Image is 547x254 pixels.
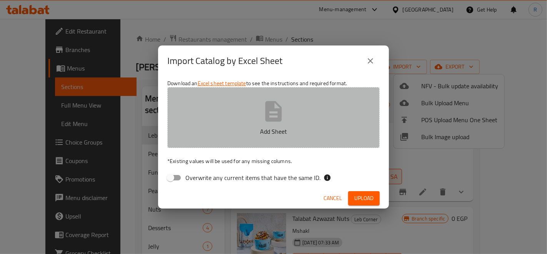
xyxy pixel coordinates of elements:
p: Add Sheet [179,127,368,136]
button: Cancel [320,191,345,205]
p: Existing values will be used for any missing columns. [167,157,380,165]
button: close [361,52,380,70]
a: Excel sheet template [198,78,246,88]
span: Cancel [324,193,342,203]
button: Add Sheet [167,87,380,148]
span: Overwrite any current items that have the same ID. [185,173,320,182]
h2: Import Catalog by Excel Sheet [167,55,282,67]
div: Download an to see the instructions and required format. [158,76,389,188]
button: Upload [348,191,380,205]
svg: If the overwrite option isn't selected, then the items that match an existing ID will be ignored ... [324,174,331,182]
span: Upload [354,193,374,203]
